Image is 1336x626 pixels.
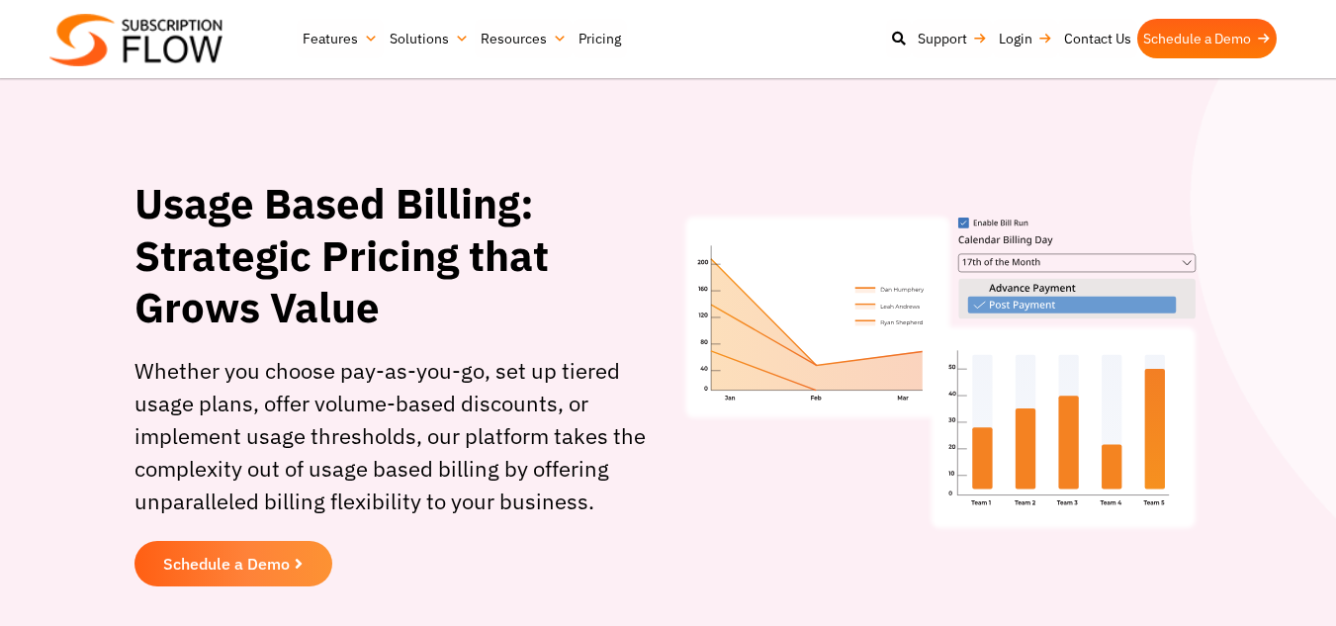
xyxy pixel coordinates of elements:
a: Contact Us [1058,19,1137,58]
a: Features [297,19,384,58]
img: Usage Based Billing banner [678,210,1202,534]
span: Schedule a Demo [163,556,290,572]
p: Whether you choose pay-as-you-go, set up tiered usage plans, offer volume-based discounts, or imp... [134,354,659,517]
h1: Usage Based Billing: Strategic Pricing that Grows Value [134,178,659,334]
a: Login [993,19,1058,58]
a: Support [912,19,993,58]
a: Pricing [573,19,627,58]
a: Schedule a Demo [1137,19,1277,58]
a: Schedule a Demo [134,541,332,586]
a: Solutions [384,19,475,58]
img: Subscriptionflow [49,14,223,66]
a: Resources [475,19,573,58]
